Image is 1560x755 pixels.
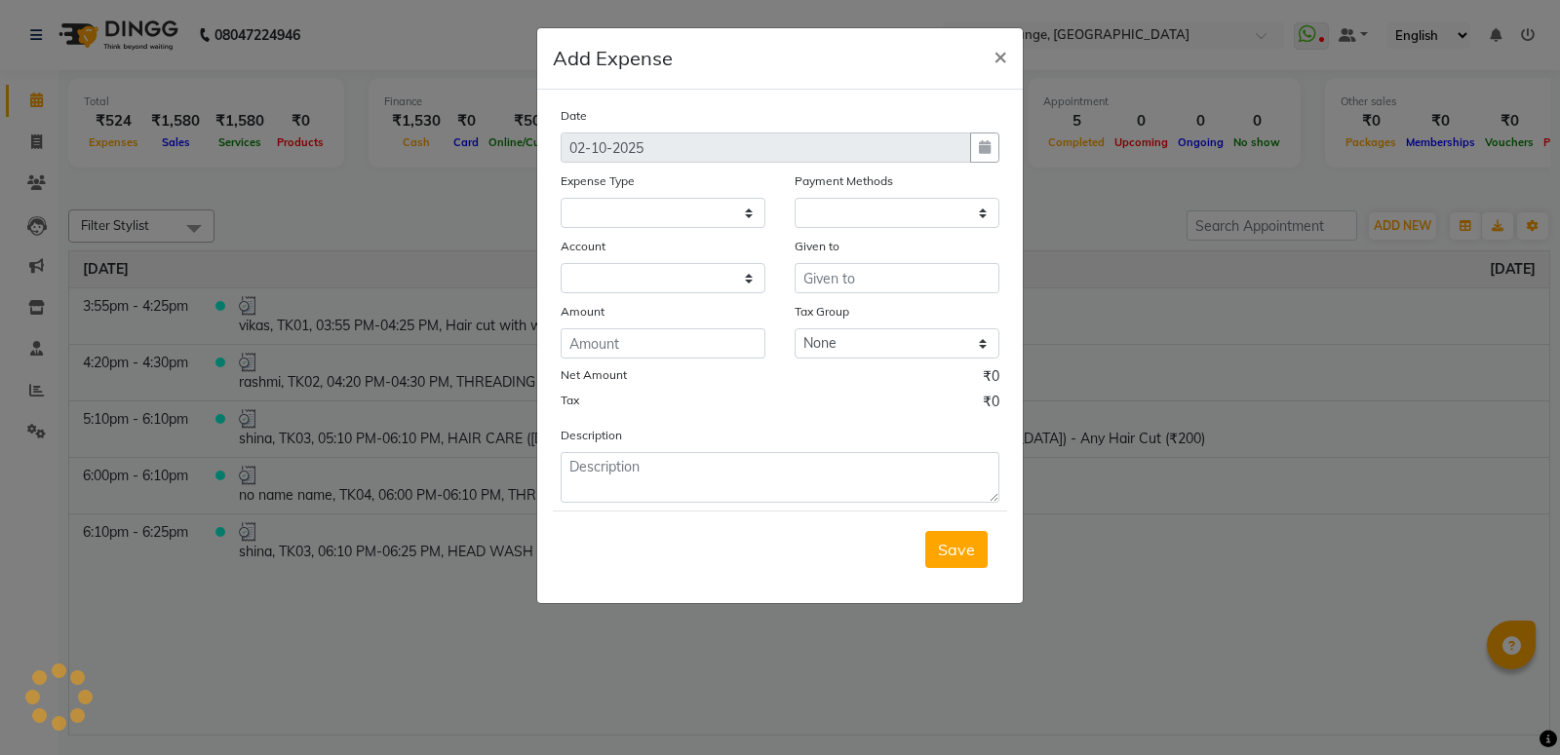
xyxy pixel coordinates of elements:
[561,328,765,359] input: Amount
[561,366,627,384] label: Net Amount
[983,366,999,392] span: ₹0
[795,172,893,190] label: Payment Methods
[553,44,673,73] h5: Add Expense
[561,427,622,444] label: Description
[795,263,999,293] input: Given to
[561,172,635,190] label: Expense Type
[983,392,999,417] span: ₹0
[561,392,579,409] label: Tax
[561,238,605,255] label: Account
[994,41,1007,70] span: ×
[795,303,849,321] label: Tax Group
[978,28,1023,83] button: Close
[561,303,604,321] label: Amount
[938,540,975,559] span: Save
[925,531,988,568] button: Save
[561,107,587,125] label: Date
[795,238,839,255] label: Given to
